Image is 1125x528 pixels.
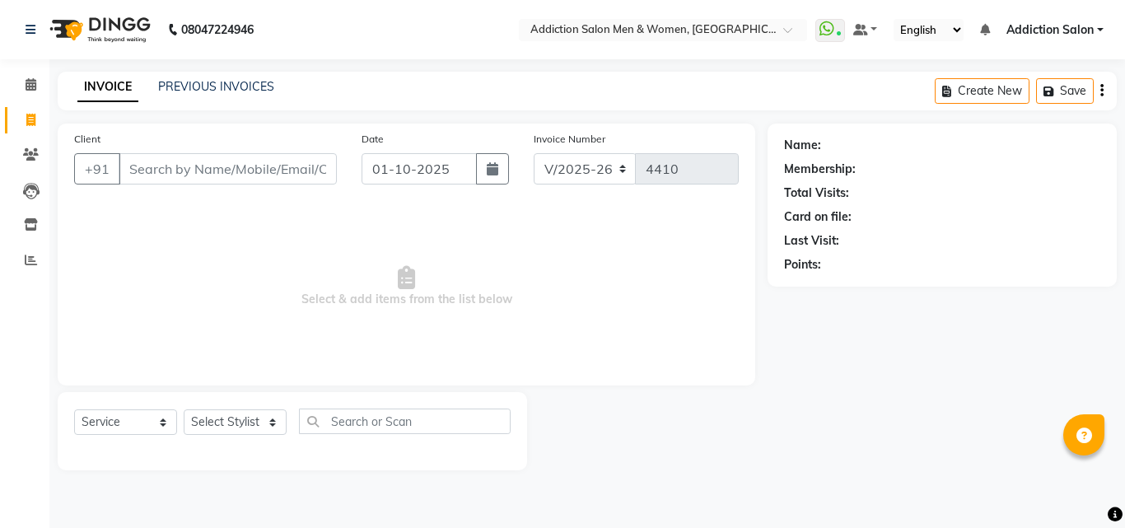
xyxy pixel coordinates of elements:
[42,7,155,53] img: logo
[119,153,337,185] input: Search by Name/Mobile/Email/Code
[1036,78,1094,104] button: Save
[158,79,274,94] a: PREVIOUS INVOICES
[784,161,856,178] div: Membership:
[784,185,849,202] div: Total Visits:
[534,132,605,147] label: Invoice Number
[77,72,138,102] a: INVOICE
[784,137,821,154] div: Name:
[181,7,254,53] b: 08047224946
[784,208,852,226] div: Card on file:
[74,153,120,185] button: +91
[74,204,739,369] span: Select & add items from the list below
[784,256,821,273] div: Points:
[74,132,100,147] label: Client
[1056,462,1109,512] iframe: chat widget
[935,78,1029,104] button: Create New
[784,232,839,250] div: Last Visit:
[1006,21,1094,39] span: Addiction Salon
[362,132,384,147] label: Date
[299,409,511,434] input: Search or Scan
